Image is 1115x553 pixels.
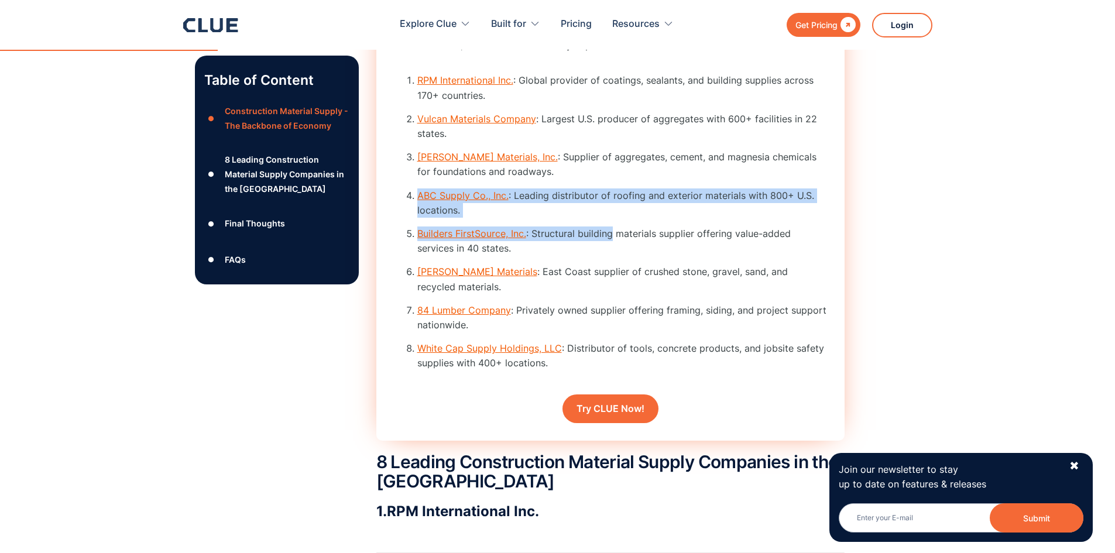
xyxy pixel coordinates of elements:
a: Get Pricing [787,13,860,37]
a: ●FAQs [204,251,349,269]
div: Built for [491,6,526,43]
li: : Supplier of aggregates, cement, and magnesia chemicals for foundations and roadways. [417,150,827,179]
div: ● [204,251,218,269]
a: Login [872,13,932,37]
a: Vulcan Materials Company [417,113,536,125]
div:  [838,18,856,32]
p: Join our newsletter to stay up to date on features & releases [839,462,1059,492]
h2: 8 Leading Construction Material Supply Companies in the [GEOGRAPHIC_DATA] [376,452,845,491]
div: ✖ [1069,459,1079,473]
a: ●Construction Material Supply - The Backbone of Economy [204,104,349,133]
a: 84 Lumber Company [417,304,511,316]
a: Try CLUE Now! [562,394,658,423]
a: ABC Supply Co., Inc. [417,190,509,201]
a: [PERSON_NAME] Materials [417,266,537,277]
div: ● [204,166,218,183]
button: Submit [990,503,1083,533]
input: Enter your E-mail [839,503,1083,533]
a: White Cap Supply Holdings, LLC [417,342,562,354]
li: : Global provider of coatings, sealants, and building supplies across 170+ countries. [417,73,827,102]
li: : East Coast supplier of crushed stone, gravel, sand, and recycled materials. [417,265,827,294]
div: ● [204,110,218,128]
a: ●Final Thoughts [204,215,349,232]
a: ●8 Leading Construction Material Supply Companies in the [GEOGRAPHIC_DATA] [204,152,349,197]
strong: RPM International Inc [387,503,535,520]
div: Get Pricing [795,18,838,32]
div: 8 Leading Construction Material Supply Companies in the [GEOGRAPHIC_DATA] [225,152,349,197]
h3: 1. . [376,503,845,520]
a: Pricing [561,6,592,43]
a: RPM International Inc. [417,74,513,86]
li: : Structural building materials supplier offering value-added services in 40 states. [417,226,827,256]
div: Built for [491,6,540,43]
li: : Largest U.S. producer of aggregates with 600+ facilities in 22 states. [417,112,827,141]
li: : Privately owned supplier offering framing, siding, and project support nationwide. [417,303,827,332]
div: Explore Clue [400,6,457,43]
li: : Leading distributor of roofing and exterior materials with 800+ U.S. locations. [417,188,827,218]
div: Resources [612,6,660,43]
div: FAQs [225,252,246,267]
div: Construction Material Supply - The Backbone of Economy [225,104,349,133]
li: : Distributor of tools, concrete products, and jobsite safety supplies with 400+ locations. [417,341,827,370]
div: ● [204,215,218,232]
div: Explore Clue [400,6,471,43]
div: Final Thoughts [225,216,285,231]
p: ‍ [376,526,845,541]
div: Resources [612,6,674,43]
a: Builders FirstSource, Inc. [417,228,526,239]
p: Table of Content [204,71,349,90]
a: [PERSON_NAME] Materials, Inc. [417,151,558,163]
